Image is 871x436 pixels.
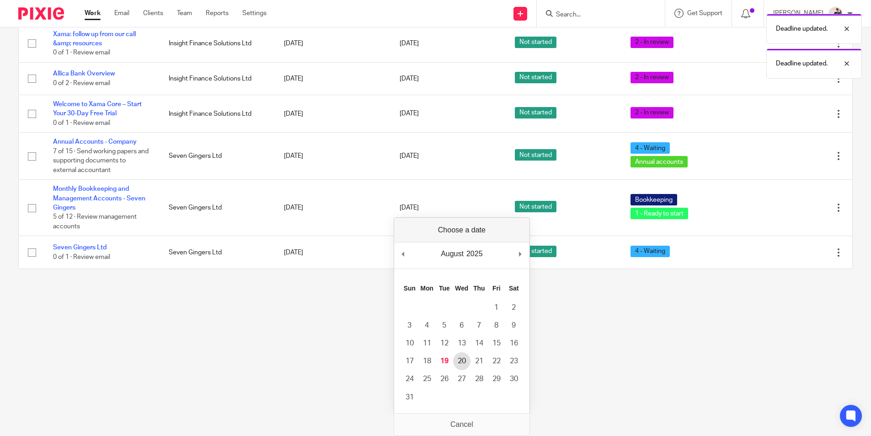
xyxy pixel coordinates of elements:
[455,285,468,292] abbr: Wednesday
[505,334,523,352] button: 16
[275,180,390,236] td: [DATE]
[177,9,192,18] a: Team
[160,62,275,95] td: Insight Finance Solutions Ltd
[453,370,470,388] button: 27
[53,101,142,117] a: Welcome to Xama Core – Start Your 30-Day Free Trial
[488,299,505,317] button: 1
[401,317,418,334] button: 3
[492,285,501,292] abbr: Friday
[53,70,115,77] a: Allica Bank Overview
[53,148,149,173] span: 7 of 15 · Send working papers and supporting documents to external accountant
[400,205,419,211] span: [DATE]
[439,247,465,261] div: August
[400,111,419,117] span: [DATE]
[776,24,828,33] p: Deadline updated.
[53,31,136,47] a: Xama: follow up from our call &amp; resources
[275,62,390,95] td: [DATE]
[400,153,419,159] span: [DATE]
[275,236,390,269] td: [DATE]
[515,201,556,212] span: Not started
[631,156,688,167] span: Annual accounts
[421,285,433,292] abbr: Monday
[631,142,670,154] span: 4 - Waiting
[631,208,688,219] span: 1 - Ready to start
[515,149,556,161] span: Not started
[85,9,101,18] a: Work
[275,133,390,180] td: [DATE]
[160,180,275,236] td: Seven Gingers Ltd
[275,25,390,62] td: [DATE]
[53,244,107,251] a: Seven Gingers Ltd
[631,246,670,257] span: 4 - Waiting
[400,40,419,47] span: [DATE]
[160,236,275,269] td: Seven Gingers Ltd
[399,247,408,261] button: Previous Month
[516,247,525,261] button: Next Month
[828,6,843,21] img: AV307615.jpg
[418,370,436,388] button: 25
[631,194,677,205] span: Bookkeeping
[505,317,523,334] button: 9
[470,370,488,388] button: 28
[470,317,488,334] button: 7
[488,352,505,370] button: 22
[488,370,505,388] button: 29
[505,370,523,388] button: 30
[505,352,523,370] button: 23
[143,9,163,18] a: Clients
[473,285,485,292] abbr: Thursday
[488,334,505,352] button: 15
[436,370,453,388] button: 26
[470,334,488,352] button: 14
[505,299,523,317] button: 2
[436,317,453,334] button: 5
[114,9,129,18] a: Email
[488,317,505,334] button: 8
[436,352,453,370] button: 19
[401,352,418,370] button: 17
[206,9,229,18] a: Reports
[53,120,110,126] span: 0 of 1 · Review email
[453,352,470,370] button: 20
[401,388,418,406] button: 31
[453,334,470,352] button: 13
[418,334,436,352] button: 11
[160,95,275,133] td: Insight Finance Solutions Ltd
[418,317,436,334] button: 4
[439,285,450,292] abbr: Tuesday
[401,334,418,352] button: 10
[160,25,275,62] td: Insight Finance Solutions Ltd
[470,352,488,370] button: 21
[404,285,416,292] abbr: Sunday
[53,80,110,86] span: 0 of 2 · Review email
[515,246,556,257] span: Not started
[53,49,110,56] span: 0 of 1 · Review email
[18,7,64,20] img: Pixie
[53,254,110,260] span: 0 of 1 · Review email
[776,59,828,68] p: Deadline updated.
[53,139,137,145] a: Annual Accounts - Company
[465,247,484,261] div: 2025
[509,285,519,292] abbr: Saturday
[453,317,470,334] button: 6
[242,9,267,18] a: Settings
[401,370,418,388] button: 24
[400,75,419,82] span: [DATE]
[53,214,137,230] span: 5 of 12 · Review management accounts
[160,133,275,180] td: Seven Gingers Ltd
[53,186,145,211] a: Monthly Bookkeeping and Management Accounts - Seven Gingers
[515,107,556,118] span: Not started
[275,95,390,133] td: [DATE]
[418,352,436,370] button: 18
[631,107,673,118] span: 2 - In review
[436,334,453,352] button: 12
